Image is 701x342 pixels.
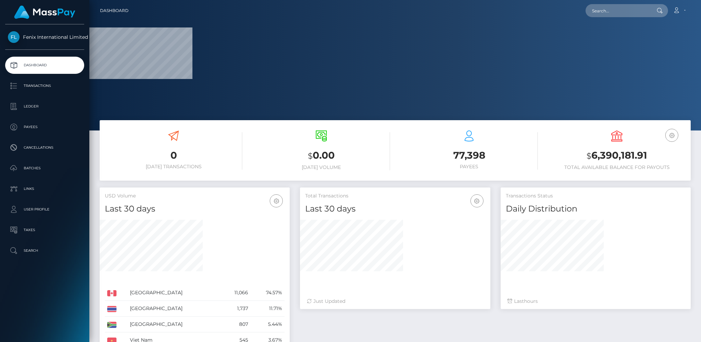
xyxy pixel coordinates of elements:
[8,204,81,215] p: User Profile
[127,301,221,317] td: [GEOGRAPHIC_DATA]
[5,118,84,136] a: Payees
[586,4,650,17] input: Search...
[5,34,84,40] span: Fenix International Limited
[305,193,485,199] h5: Total Transactions
[307,298,483,305] div: Just Updated
[105,164,242,170] h6: [DATE] Transactions
[8,142,81,153] p: Cancellations
[105,149,242,162] h3: 0
[8,81,81,91] p: Transactions
[305,203,485,215] h4: Last 30 days
[105,193,285,199] h5: USD Volume
[548,164,686,170] h6: Total Available Balance for Payouts
[5,98,84,115] a: Ledger
[5,57,84,74] a: Dashboard
[100,3,129,18] a: Dashboard
[107,306,116,312] img: TH.png
[8,60,81,70] p: Dashboard
[5,139,84,156] a: Cancellations
[8,246,81,256] p: Search
[127,317,221,332] td: [GEOGRAPHIC_DATA]
[400,164,538,170] h6: Payees
[548,149,686,163] h3: 6,390,181.91
[14,5,75,19] img: MassPay Logo
[5,221,84,239] a: Taxes
[127,285,221,301] td: [GEOGRAPHIC_DATA]
[251,301,285,317] td: 11.71%
[221,317,251,332] td: 807
[308,151,313,161] small: $
[5,160,84,177] a: Batches
[508,298,684,305] div: Last hours
[8,225,81,235] p: Taxes
[5,77,84,94] a: Transactions
[506,193,686,199] h5: Transactions Status
[8,163,81,173] p: Batches
[5,201,84,218] a: User Profile
[253,149,390,163] h3: 0.00
[251,317,285,332] td: 5.44%
[5,242,84,259] a: Search
[221,301,251,317] td: 1,737
[107,290,116,296] img: CA.png
[587,151,591,161] small: $
[5,180,84,197] a: Links
[105,203,285,215] h4: Last 30 days
[506,203,686,215] h4: Daily Distribution
[253,164,390,170] h6: [DATE] Volume
[400,149,538,162] h3: 77,398
[8,122,81,132] p: Payees
[8,31,20,43] img: Fenix International Limited
[251,285,285,301] td: 74.57%
[221,285,251,301] td: 11,066
[107,322,116,328] img: ZA.png
[8,101,81,112] p: Ledger
[8,184,81,194] p: Links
